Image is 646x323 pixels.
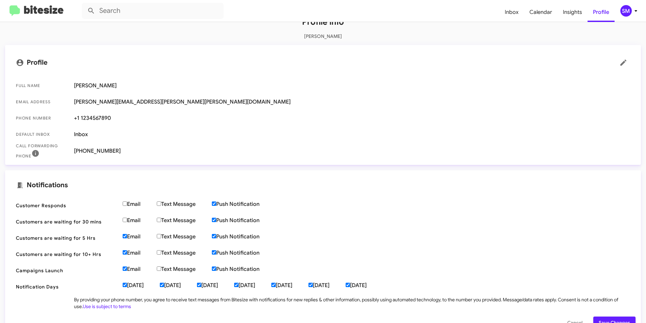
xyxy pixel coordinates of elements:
label: Text Message [157,233,212,240]
label: Push Notification [212,250,276,256]
label: [DATE] [234,282,271,289]
label: Text Message [157,250,212,256]
input: [DATE] [160,283,164,287]
span: Customers are waiting for 30 mins [16,218,117,225]
input: Push Notification [212,201,216,206]
span: Customers are waiting for 10+ Hrs [16,251,117,258]
input: [DATE] [123,283,127,287]
span: +1 1234567890 [74,115,630,122]
input: Email [123,266,127,271]
span: Email Address [16,99,69,105]
label: [DATE] [308,282,346,289]
button: SM [615,5,639,17]
a: Calendar [524,2,557,22]
label: Email [123,217,157,224]
label: Email [123,266,157,273]
input: [DATE] [197,283,201,287]
input: Email [123,250,127,255]
div: SM [620,5,632,17]
p: [PERSON_NAME] [5,33,641,40]
input: [DATE] [234,283,239,287]
span: [PHONE_NUMBER] [74,148,630,154]
input: Search [82,3,224,19]
label: Text Message [157,217,212,224]
label: Push Notification [212,266,276,273]
span: Campaigns Launch [16,267,117,274]
input: Text Message [157,266,161,271]
label: [DATE] [271,282,308,289]
input: Email [123,234,127,238]
label: [DATE] [197,282,234,289]
div: By providing your phone number, you agree to receive text messages from Bitesize with notificatio... [74,296,630,310]
span: Full Name [16,82,69,89]
label: Email [123,250,157,256]
label: Push Notification [212,217,276,224]
label: Push Notification [212,201,276,208]
input: Push Notification [212,250,216,255]
mat-card-title: Notifications [16,181,630,189]
label: Push Notification [212,233,276,240]
span: Default Inbox [16,131,69,138]
span: Customer Responds [16,202,117,209]
input: Email [123,218,127,222]
input: [DATE] [346,283,350,287]
a: Insights [557,2,588,22]
input: Push Notification [212,218,216,222]
a: Use is subject to terms [83,303,131,309]
label: Text Message [157,201,212,208]
span: Inbox [74,131,630,138]
input: Text Message [157,250,161,255]
span: Phone number [16,115,69,122]
input: Push Notification [212,234,216,238]
h1: Profile info [5,17,641,27]
input: Email [123,201,127,206]
label: [DATE] [160,282,197,289]
a: Inbox [499,2,524,22]
label: Email [123,233,157,240]
label: Email [123,201,157,208]
input: [DATE] [271,283,276,287]
input: Text Message [157,234,161,238]
span: Customers are waiting for 5 Hrs [16,235,117,241]
input: Push Notification [212,266,216,271]
input: Text Message [157,201,161,206]
span: Call Forwarding Phone [16,143,69,159]
label: [DATE] [123,282,160,289]
label: [DATE] [346,282,383,289]
a: Profile [588,2,615,22]
span: [PERSON_NAME] [74,82,630,89]
input: [DATE] [308,283,313,287]
mat-card-title: Profile [16,56,630,69]
span: [PERSON_NAME][EMAIL_ADDRESS][PERSON_NAME][PERSON_NAME][DOMAIN_NAME] [74,99,630,105]
input: Text Message [157,218,161,222]
label: Text Message [157,266,212,273]
span: Notification Days [16,283,117,290]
